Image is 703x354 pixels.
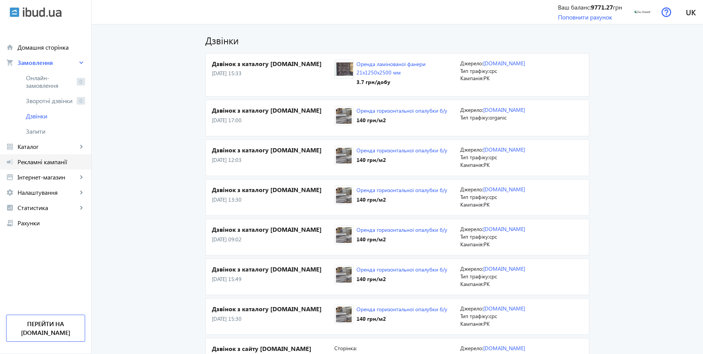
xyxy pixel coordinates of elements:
[460,186,483,193] span: Джерело:
[212,186,334,194] h4: Дзвінок з каталогу [DOMAIN_NAME]
[6,173,14,181] mat-icon: storefront
[212,225,334,234] h4: Дзвінок з каталогу [DOMAIN_NAME]
[335,61,353,77] img: 5993e920a2d653167-5992feac3e6b77165-101806134_w800_h640_image.jpg
[460,225,483,233] span: Джерело:
[484,320,490,327] span: РК
[460,154,489,161] span: Тип трафіку:
[356,116,447,124] div: 140 грн /м2
[212,305,334,313] h4: Дзвінок з каталогу [DOMAIN_NAME]
[483,60,525,67] a: [DOMAIN_NAME]
[212,236,334,243] p: [DATE] 09:02
[460,312,489,320] span: Тип трафіку:
[212,275,334,283] p: [DATE] 15:49
[460,320,484,327] span: Кампанія:
[591,3,613,11] b: 9771.27
[356,186,447,194] a: Оренда горизонтальної опалубки б/у
[460,106,483,113] span: Джерело:
[356,266,447,273] a: Оренда горизонтальної опалубки б/у
[489,312,497,320] span: cpc
[460,193,489,200] span: Тип трафіку:
[356,156,447,164] div: 140 грн /м2
[460,280,484,288] span: Кампанія:
[18,44,85,51] span: Домашня сторінка
[77,143,85,150] mat-icon: keyboard_arrow_right
[356,107,447,114] a: Оренда горизонтальної опалубки б/у
[489,114,506,121] span: organic
[212,344,334,353] h4: Дзвінок з сайту [DOMAIN_NAME]
[686,7,696,17] span: uk
[460,114,489,121] span: Тип трафіку:
[335,307,353,322] img: 5993e92eb731d8931-5992fea1abb089145-81417918_w800_h640_image.jpg
[205,34,589,47] h1: Дзвінки
[460,60,483,67] span: Джерело:
[6,158,14,166] mat-icon: campaign
[356,60,426,76] a: Оренда ламінованої фанери 21х1250х2500 мм
[212,146,334,154] h4: Дзвінок з каталогу [DOMAIN_NAME]
[23,7,61,17] img: ibud_text.svg
[460,233,489,240] span: Тип трафіку:
[483,106,525,113] a: [DOMAIN_NAME]
[18,143,77,150] span: Каталог
[77,173,85,181] mat-icon: keyboard_arrow_right
[484,241,490,248] span: РК
[489,273,497,280] span: cpc
[460,241,484,248] span: Кампанія:
[356,275,447,283] div: 140 грн /м2
[10,7,19,17] img: ibud.svg
[460,265,483,272] span: Джерело:
[6,219,14,227] mat-icon: receipt_long
[212,70,334,77] p: [DATE] 15:33
[634,3,651,21] img: 5978417d64bc27760-150105299810-logoeko-aspekt.jpg
[483,265,525,272] a: [DOMAIN_NAME]
[212,196,334,204] p: [DATE] 13:30
[460,201,484,208] span: Кампанія:
[77,59,85,66] mat-icon: keyboard_arrow_right
[558,3,622,11] div: Ваш баланс: грн
[26,74,74,89] span: Онлайн-замовлення
[77,204,85,212] mat-icon: keyboard_arrow_right
[18,59,77,66] span: Замовлення
[212,156,334,164] p: [DATE] 12:03
[356,236,447,243] div: 140 грн /м2
[483,344,525,352] a: [DOMAIN_NAME]
[212,116,334,124] p: [DATE] 17:00
[335,227,353,243] img: 5993e92eb731d8931-5992fea1abb089145-81417918_w800_h640_image.jpg
[26,97,74,105] span: Зворотні дзвінки
[558,13,612,21] a: Поповнити рахунок
[18,158,85,166] span: Рекламні кампанії
[6,44,14,51] mat-icon: home
[483,225,525,233] a: [DOMAIN_NAME]
[460,305,483,312] span: Джерело:
[77,97,85,105] span: 0
[489,154,497,161] span: cpc
[356,306,447,313] a: Оренда горизонтальної опалубки б/у
[6,59,14,66] mat-icon: shopping_cart
[26,128,85,135] span: Запити
[489,233,497,240] span: cpc
[26,112,85,120] span: Дзвінки
[483,305,525,312] a: [DOMAIN_NAME]
[6,189,14,196] mat-icon: settings
[6,204,14,212] mat-icon: analytics
[212,265,334,273] h4: Дзвінок з каталогу [DOMAIN_NAME]
[356,147,447,154] a: Оренда горизонтальної опалубки б/у
[489,193,497,200] span: cpc
[335,148,353,163] img: 5993e92eb731d8931-5992fea1abb089145-81417918_w800_h640_image.jpg
[18,204,77,212] span: Статистика
[212,106,334,115] h4: Дзвінок з каталогу [DOMAIN_NAME]
[212,60,334,68] h4: Дзвінок з каталогу [DOMAIN_NAME]
[356,315,447,323] div: 140 грн /м2
[460,67,489,74] span: Тип трафіку:
[484,74,490,82] span: РК
[460,273,489,280] span: Тип трафіку:
[484,280,490,288] span: РК
[334,344,454,352] p: Сторінка:
[356,226,447,233] a: Оренда горизонтальної опалубки б/у
[6,143,14,150] mat-icon: grid_view
[18,189,77,196] span: Налаштування
[335,267,353,283] img: 5993e92eb731d8931-5992fea1abb089145-81417918_w800_h640_image.jpg
[77,189,85,196] mat-icon: keyboard_arrow_right
[460,344,483,352] span: Джерело:
[18,173,77,181] span: Інтернет-магазин
[460,74,484,82] span: Кампанія:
